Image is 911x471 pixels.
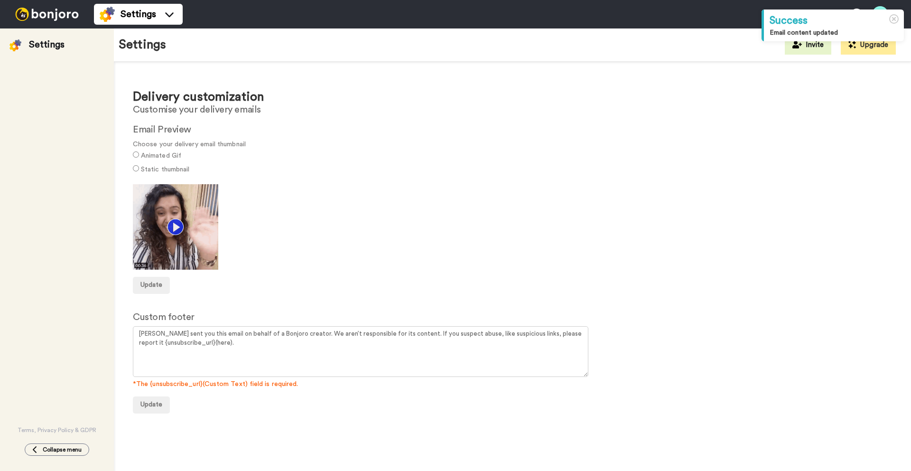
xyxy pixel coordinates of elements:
[133,396,170,414] button: Update
[119,38,166,52] h1: Settings
[133,326,588,377] textarea: [PERSON_NAME] sent you this email on behalf of a Bonjoro creator. We aren’t responsible for its c...
[141,151,181,161] label: Animated Gif
[140,282,162,288] span: Update
[133,124,892,135] h2: Email Preview
[133,379,892,389] span: *The {unsubscribe_url}(Custom Text) field is required.
[29,38,65,51] div: Settings
[133,277,170,294] button: Update
[841,36,896,55] button: Upgrade
[43,446,82,453] span: Collapse menu
[9,39,21,51] img: settings-colored.svg
[785,36,831,55] button: Invite
[133,184,218,270] img: c713b795-656f-4edb-9759-2201f17354ac.gif
[770,28,898,38] div: Email content updated
[133,104,892,115] h2: Customise your delivery emails
[141,165,189,175] label: Static thumbnail
[11,8,83,21] img: bj-logo-header-white.svg
[133,90,892,104] h1: Delivery customization
[140,401,162,408] span: Update
[25,443,89,456] button: Collapse menu
[133,311,195,324] label: Custom footer
[133,140,892,150] span: Choose your delivery email thumbnail
[770,13,898,28] div: Success
[100,7,115,22] img: settings-colored.svg
[121,8,156,21] span: Settings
